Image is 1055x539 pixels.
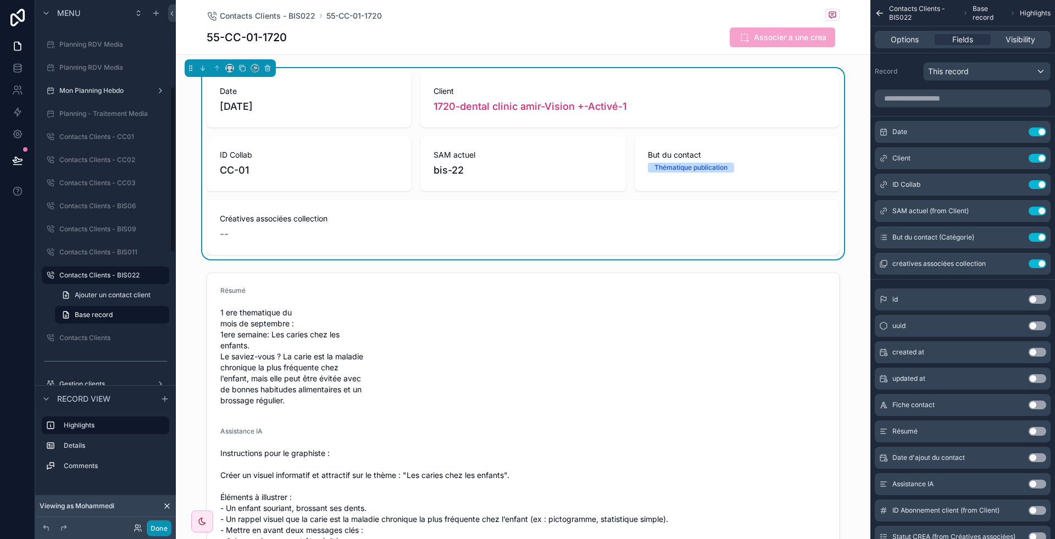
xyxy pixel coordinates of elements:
[892,295,898,304] span: id
[75,291,151,299] span: Ajouter un contact client
[875,67,919,76] label: Record
[59,225,167,234] label: Contacts Clients - BIS09
[42,36,169,53] a: Planning RDV Media
[892,154,910,163] span: Client
[147,520,171,536] button: Done
[64,421,160,430] label: Highlights
[42,329,169,347] a: Contacts Clients
[55,286,169,304] a: Ajouter un contact client
[952,34,973,45] span: Fields
[42,266,169,284] a: Contacts Clients - BIS022
[59,380,152,388] label: Gestion clients
[207,10,315,21] a: Contacts Clients - BIS022
[42,375,169,393] a: Gestion clients
[1020,9,1051,18] span: Highlights
[434,86,826,97] span: Client
[42,220,169,238] a: Contacts Clients - BIS09
[42,151,169,169] a: Contacts Clients - CC02
[42,105,169,123] a: Planning - Traitement Media
[42,243,169,261] a: Contacts Clients - BIS011
[40,502,114,510] span: Viewing as Mohammedi
[648,149,826,160] span: But du contact
[434,99,626,114] a: 1720-dental clinic amir-Vision +-Activé-1
[59,334,167,342] label: Contacts Clients
[35,412,176,486] div: scrollable content
[220,226,229,242] span: --
[220,163,249,178] span: CC-01
[207,30,287,45] h1: 55-CC-01-1720
[59,202,167,210] label: Contacts Clients - BIS06
[55,306,169,324] a: Base record
[59,109,167,118] label: Planning - Traitement Media
[923,62,1051,81] button: This record
[42,82,169,99] a: Mon Planning Hebdo
[892,427,918,436] span: Résumé
[892,480,934,488] span: Assistance IA
[42,59,169,76] a: Planning RDV Media
[59,271,163,280] label: Contacts Clients - BIS022
[973,4,1005,22] span: Base record
[220,10,315,21] span: Contacts Clients - BIS022
[891,34,919,45] span: Options
[892,127,907,136] span: Date
[42,174,169,192] a: Contacts Clients - CC03
[434,149,612,160] span: SAM actuel
[59,63,167,72] label: Planning RDV Media
[59,248,167,257] label: Contacts Clients - BIS011
[892,180,920,189] span: ID Collab
[75,310,113,319] span: Base record
[892,374,925,383] span: updated at
[892,401,935,409] span: Fiche contact
[892,453,965,462] span: Date d'ajout du contact
[42,197,169,215] a: Contacts Clients - BIS06
[64,441,165,450] label: Details
[892,207,969,215] span: SAM actuel (from Client)
[1006,34,1035,45] span: Visibility
[220,149,398,160] span: ID Collab
[892,348,924,357] span: created at
[59,86,152,95] label: Mon Planning Hebdo
[654,163,728,173] div: Thématique publication
[59,40,167,49] label: Planning RDV Media
[42,128,169,146] a: Contacts Clients - CC01
[220,99,398,114] span: [DATE]
[326,10,382,21] a: 55-CC-01-1720
[892,506,1000,515] span: ID Abonnement client (from Client)
[434,163,464,178] span: bis-22
[889,4,958,22] span: Contacts Clients - BIS022
[928,66,969,77] span: This record
[57,393,110,404] span: Record view
[892,259,986,268] span: créatives associées collection
[220,213,826,224] span: Créatives associées collection
[59,179,167,187] label: Contacts Clients - CC03
[59,132,167,141] label: Contacts Clients - CC01
[892,321,906,330] span: uuid
[220,86,398,97] span: Date
[59,155,167,164] label: Contacts Clients - CC02
[57,8,80,19] span: Menu
[892,233,974,242] span: But du contact (Catégorie)
[64,462,165,470] label: Comments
